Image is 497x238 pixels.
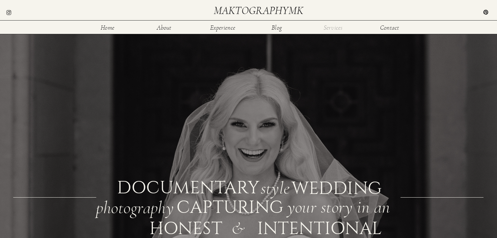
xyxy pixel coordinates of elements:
a: Experience [210,24,236,30]
div: WEDDING [291,180,381,194]
div: style [261,180,290,194]
div: documentary [117,179,257,194]
div: photography [96,199,175,214]
a: About [154,24,175,30]
div: intentional [257,220,305,234]
a: Services [323,24,344,30]
a: maktographymk [214,5,306,16]
div: CAPTURING [176,199,253,213]
div: honest [149,220,197,234]
div: & [231,220,251,235]
a: Home [97,24,118,30]
a: Contact [379,24,400,30]
a: Blog [266,24,288,30]
div: your story in an [287,199,399,213]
